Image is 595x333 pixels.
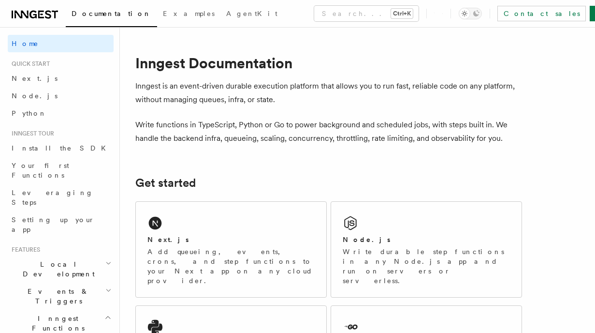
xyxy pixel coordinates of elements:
[8,157,114,184] a: Your first Functions
[8,287,105,306] span: Events & Triggers
[343,235,391,244] h2: Node.js
[8,314,104,333] span: Inngest Functions
[8,256,114,283] button: Local Development
[12,39,39,48] span: Home
[147,235,189,244] h2: Next.js
[147,247,315,286] p: Add queueing, events, crons, and step functions to your Next app on any cloud provider.
[8,87,114,105] a: Node.js
[8,35,114,52] a: Home
[220,3,283,26] a: AgentKit
[391,9,413,18] kbd: Ctrl+K
[8,283,114,310] button: Events & Triggers
[163,10,215,17] span: Examples
[135,54,522,72] h1: Inngest Documentation
[226,10,277,17] span: AgentKit
[135,79,522,106] p: Inngest is an event-driven durable execution platform that allows you to run fast, reliable code ...
[8,60,50,68] span: Quick start
[135,118,522,145] p: Write functions in TypeScript, Python or Go to power background and scheduled jobs, with steps bu...
[331,201,522,298] a: Node.jsWrite durable step functions in any Node.js app and run on servers or serverless.
[8,184,114,211] a: Leveraging Steps
[8,259,105,279] span: Local Development
[12,216,95,233] span: Setting up your app
[12,75,58,82] span: Next.js
[72,10,151,17] span: Documentation
[8,211,114,238] a: Setting up your app
[135,201,327,298] a: Next.jsAdd queueing, events, crons, and step functions to your Next app on any cloud provider.
[8,105,114,122] a: Python
[157,3,220,26] a: Examples
[8,139,114,157] a: Install the SDK
[12,144,112,152] span: Install the SDK
[8,246,40,254] span: Features
[343,247,510,286] p: Write durable step functions in any Node.js app and run on servers or serverless.
[8,70,114,87] a: Next.js
[497,6,586,21] a: Contact sales
[66,3,157,27] a: Documentation
[12,189,93,206] span: Leveraging Steps
[12,109,47,117] span: Python
[8,130,54,137] span: Inngest tour
[314,6,419,21] button: Search...Ctrl+K
[12,92,58,100] span: Node.js
[12,162,69,179] span: Your first Functions
[459,8,482,19] button: Toggle dark mode
[135,176,196,190] a: Get started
